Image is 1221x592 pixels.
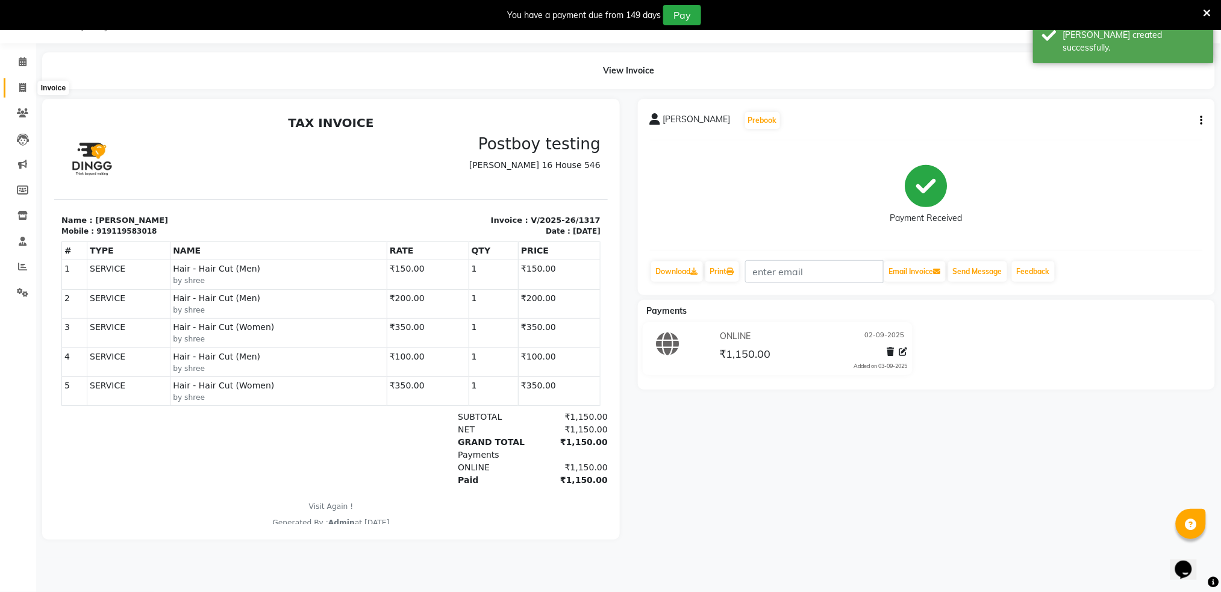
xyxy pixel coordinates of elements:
[884,261,946,282] button: Email Invoice
[33,237,116,266] td: SERVICE
[33,131,116,149] th: TYPE
[8,208,33,237] td: 3
[745,112,780,129] button: Prebook
[475,363,554,376] div: ₹1,150.00
[1170,544,1209,580] iframe: chat widget
[8,237,33,266] td: 4
[414,208,464,237] td: 1
[865,330,905,343] span: 02-09-2025
[8,149,33,178] td: 1
[33,149,116,178] td: SERVICE
[333,208,414,237] td: ₹350.00
[475,351,554,363] div: ₹1,150.00
[414,237,464,266] td: 1
[1012,261,1055,282] a: Feedback
[854,362,908,370] div: Added on 03-09-2025
[414,266,464,294] td: 1
[42,52,1215,89] div: View Invoice
[8,178,33,207] td: 2
[274,408,301,416] span: Admin
[647,305,687,316] span: Payments
[333,237,414,266] td: ₹100.00
[7,115,40,126] div: Mobile :
[333,149,414,178] td: ₹150.00
[7,390,546,401] p: Visit Again !
[414,131,464,149] th: QTY
[38,81,69,96] div: Invoice
[507,9,661,22] div: You have a payment due from 149 days
[333,266,414,294] td: ₹350.00
[414,178,464,207] td: 1
[464,131,546,149] th: PRICE
[8,266,33,294] td: 5
[890,213,963,225] div: Payment Received
[396,338,475,351] div: Payments
[475,300,554,313] div: ₹1,150.00
[396,325,475,338] div: GRAND TOTAL
[119,164,330,175] small: by shree
[464,208,546,237] td: ₹350.00
[33,266,116,294] td: SERVICE
[414,149,464,178] td: 1
[33,178,116,207] td: SERVICE
[33,208,116,237] td: SERVICE
[396,313,475,325] div: NET
[464,149,546,178] td: ₹150.00
[464,266,546,294] td: ₹350.00
[745,260,884,283] input: enter email
[119,194,330,205] small: by shree
[1063,29,1205,54] div: Bill created successfully.
[475,313,554,325] div: ₹1,150.00
[119,269,330,281] span: Hair - Hair Cut (Women)
[519,115,546,126] div: [DATE]
[7,407,546,417] div: Generated By : at [DATE]
[284,104,547,116] p: Invoice : V/2025-26/1317
[119,152,330,164] span: Hair - Hair Cut (Men)
[492,115,516,126] div: Date :
[119,223,330,234] small: by shree
[116,131,333,149] th: NAME
[396,363,475,376] div: Paid
[119,281,330,292] small: by shree
[7,5,546,19] h2: TAX INVOICE
[663,113,731,130] span: [PERSON_NAME]
[119,210,330,223] span: Hair - Hair Cut (Women)
[404,352,436,361] span: ONLINE
[475,325,554,338] div: ₹1,150.00
[464,237,546,266] td: ₹100.00
[651,261,703,282] a: Download
[720,330,751,343] span: ONLINE
[7,104,270,116] p: Name : [PERSON_NAME]
[663,5,701,25] button: Pay
[705,261,739,282] a: Print
[119,181,330,194] span: Hair - Hair Cut (Men)
[396,300,475,313] div: SUBTOTAL
[719,347,770,364] span: ₹1,150.00
[284,24,547,43] h3: Postboy testing
[119,252,330,263] small: by shree
[8,131,33,149] th: #
[464,178,546,207] td: ₹200.00
[284,48,547,61] p: [PERSON_NAME] 16 House 546
[42,115,102,126] div: 919119583018
[333,131,414,149] th: RATE
[948,261,1007,282] button: Send Message
[119,240,330,252] span: Hair - Hair Cut (Men)
[333,178,414,207] td: ₹200.00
